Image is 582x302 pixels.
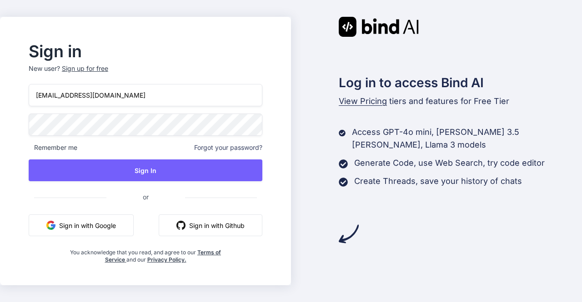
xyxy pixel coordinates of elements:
[29,214,134,236] button: Sign in with Google
[105,249,221,263] a: Terms of Service
[29,44,262,59] h2: Sign in
[354,175,522,188] p: Create Threads, save your history of chats
[29,64,262,84] p: New user?
[339,224,359,244] img: arrow
[159,214,262,236] button: Sign in with Github
[194,143,262,152] span: Forgot your password?
[29,143,77,152] span: Remember me
[339,96,387,106] span: View Pricing
[352,126,582,151] p: Access GPT-4o mini, [PERSON_NAME] 3.5 [PERSON_NAME], Llama 3 models
[68,243,224,263] div: You acknowledge that you read, and agree to our and our
[29,84,262,106] input: Login or Email
[176,221,186,230] img: github
[147,256,186,263] a: Privacy Policy.
[339,95,582,108] p: tiers and features for Free Tier
[106,186,185,208] span: or
[62,64,108,73] div: Sign up for free
[339,73,582,92] h2: Log in to access Bind AI
[339,17,419,37] img: Bind AI logo
[46,221,55,230] img: google
[29,159,262,181] button: Sign In
[354,157,545,169] p: Generate Code, use Web Search, try code editor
